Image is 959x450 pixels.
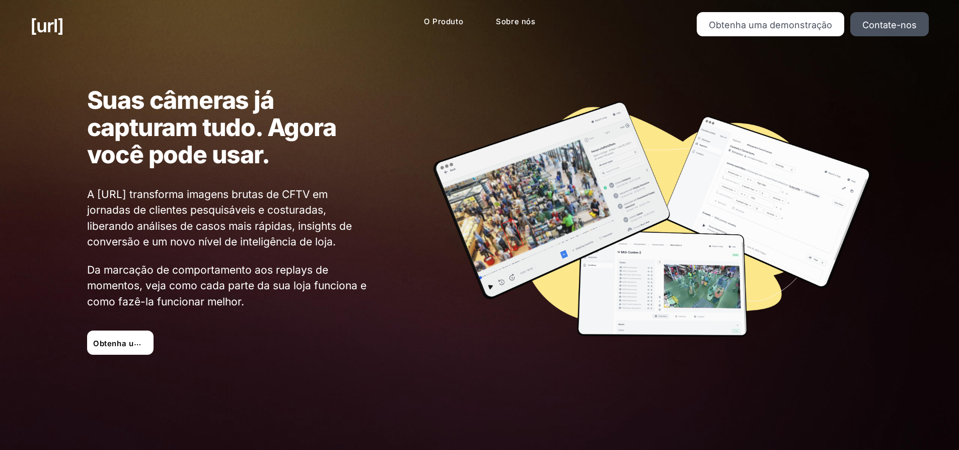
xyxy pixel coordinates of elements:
a: Sobre nós [488,12,543,32]
a: Obtenha uma demonstração [87,331,154,355]
font: Obtenha uma demonstração [93,338,204,348]
font: Suas câmeras já capturam tudo. Agora você pode usar. [87,85,336,169]
a: O Produto [416,12,471,32]
font: Sobre nós [496,17,535,26]
a: Obtenha uma demonstração [697,12,844,36]
a: Contate-nos [850,12,929,36]
font: Obtenha uma demonstração [709,20,832,30]
font: A [URL] transforma imagens brutas de CFTV em jornadas de clientes pesquisáveis ​​e costuradas, li... [87,188,352,248]
font: Contate-nos [862,20,917,30]
font: O Produto [424,17,463,26]
font: Da marcação de comportamento aos replays de momentos, veja como cada parte da sua loja funciona e... [87,264,366,308]
font: [URL] [30,15,63,37]
a: [URL] [30,12,63,39]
